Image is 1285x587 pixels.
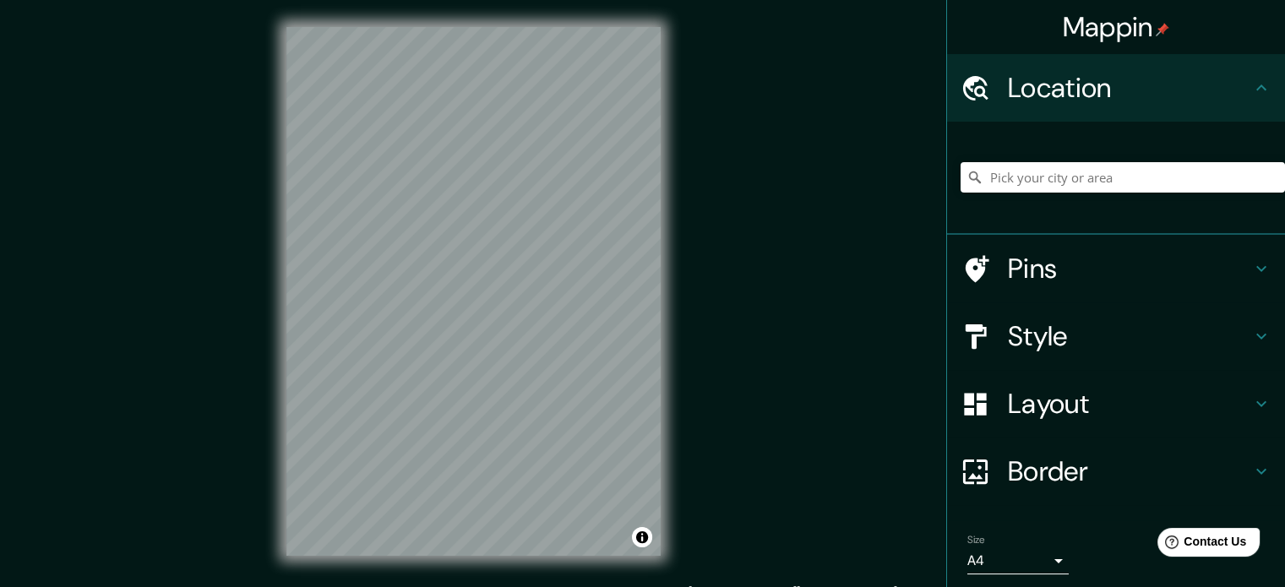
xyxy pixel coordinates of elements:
[947,54,1285,122] div: Location
[967,533,985,547] label: Size
[1008,252,1251,285] h4: Pins
[1008,454,1251,488] h4: Border
[947,235,1285,302] div: Pins
[286,27,661,556] canvas: Map
[961,162,1285,193] input: Pick your city or area
[947,370,1285,438] div: Layout
[1135,521,1266,568] iframe: Help widget launcher
[632,527,652,547] button: Toggle attribution
[1063,10,1170,44] h4: Mappin
[967,547,1069,574] div: A4
[1008,387,1251,421] h4: Layout
[1008,319,1251,353] h4: Style
[1008,71,1251,105] h4: Location
[947,438,1285,505] div: Border
[947,302,1285,370] div: Style
[1156,23,1169,36] img: pin-icon.png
